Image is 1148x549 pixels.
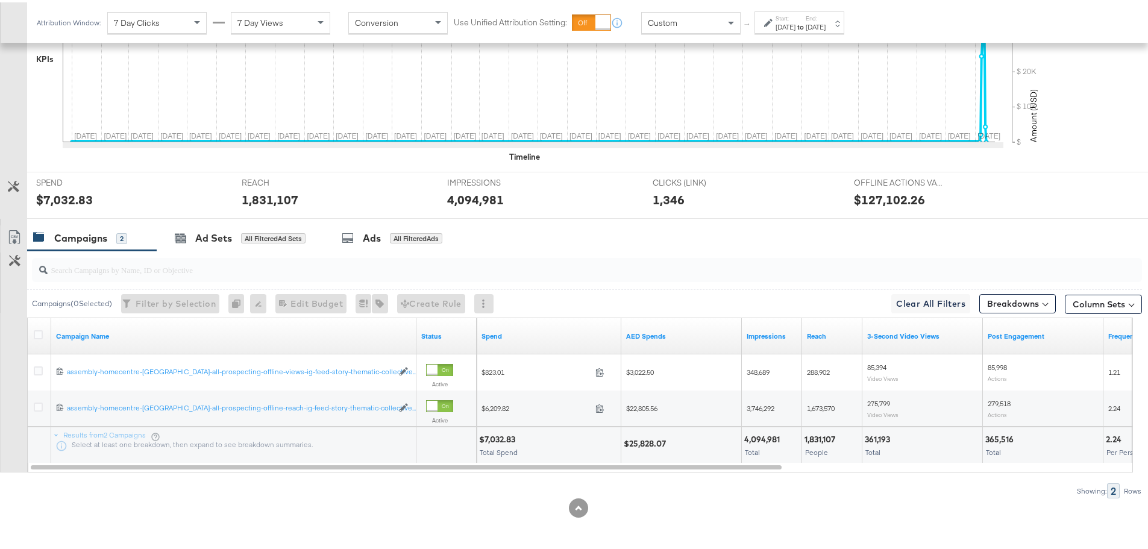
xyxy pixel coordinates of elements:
div: Showing: [1076,485,1107,493]
label: Active [426,414,453,422]
text: Amount (USD) [1028,87,1039,140]
div: Campaigns ( 0 Selected) [32,296,112,307]
span: 275,799 [867,397,890,406]
span: 348,689 [747,365,770,374]
a: The number of times your video was viewed for 3 seconds or more. [867,329,978,339]
button: Clear All Filters [891,292,970,311]
span: $823.01 [481,365,591,374]
span: OFFLINE ACTIONS VALUE [854,175,944,186]
sub: Actions [988,409,1007,416]
div: 4,094,981 [447,189,504,206]
strong: to [795,20,806,29]
sub: Actions [988,372,1007,380]
button: Column Sets [1065,292,1142,312]
span: 288,902 [807,365,830,374]
span: SPEND [36,175,127,186]
div: $25,828.07 [624,436,670,447]
div: 2 [116,231,127,242]
span: Total [986,445,1001,454]
input: Search Campaigns by Name, ID or Objective [48,251,1040,274]
a: The number of actions related to your Page's posts as a result of your ad. [988,329,1099,339]
span: Custom [648,15,677,26]
sub: Video Views [867,372,899,380]
span: CLICKS (LINK) [653,175,743,186]
div: Ads [363,229,381,243]
div: 365,516 [985,431,1017,443]
span: 85,998 [988,360,1007,369]
div: 0 [228,292,250,311]
label: End: [806,12,826,20]
span: 7 Day Views [237,15,283,26]
span: 2.24 [1108,401,1120,410]
div: Timeline [509,149,540,160]
span: Total [745,445,760,454]
div: All Filtered Ad Sets [241,231,306,242]
span: 3,746,292 [747,401,774,410]
button: Breakdowns [979,292,1056,311]
span: 1.21 [1108,365,1120,374]
span: 1,673,570 [807,401,835,410]
div: [DATE] [776,20,795,30]
div: 1,831,107 [805,431,839,443]
div: 361,193 [865,431,894,443]
a: Shows the current state of your Ad Campaign. [421,329,472,339]
div: $7,032.83 [479,431,519,443]
sub: Video Views [867,409,899,416]
a: The total amount spent to date. [481,329,616,339]
a: Your campaign name. [56,329,412,339]
div: $127,102.26 [854,189,925,206]
span: Total [865,445,880,454]
span: Per Person [1106,445,1142,454]
span: $3,022.50 [626,365,654,374]
div: $7,032.83 [36,189,93,206]
div: KPIs [36,51,54,63]
span: 85,394 [867,360,886,369]
div: 2.24 [1106,431,1125,443]
a: assembly-homecentre-[GEOGRAPHIC_DATA]-all-prospecting-offline-views-ig-feed-story-thematic-collec... [67,365,393,375]
div: Attribution Window: [36,16,101,25]
div: 1,831,107 [242,189,298,206]
label: Start: [776,12,795,20]
div: Rows [1123,485,1142,493]
span: People [805,445,828,454]
span: 7 Day Clicks [114,15,160,26]
div: assembly-homecentre-[GEOGRAPHIC_DATA]-all-prospecting-offline-views-ig-feed-story-thematic-collec... [67,365,393,374]
span: REACH [242,175,332,186]
div: 4,094,981 [744,431,783,443]
div: [DATE] [806,20,826,30]
div: 2 [1107,481,1120,496]
label: Active [426,378,453,386]
a: assembly-homecentre-[GEOGRAPHIC_DATA]-all-prospecting-offline-reach-ig-feed-story-thematic-collec... [67,401,393,411]
span: $22,805.56 [626,401,657,410]
span: Total Spend [480,445,518,454]
div: Ad Sets [195,229,232,243]
div: Campaigns [54,229,107,243]
div: All Filtered Ads [390,231,442,242]
span: 279,518 [988,397,1011,406]
a: The number of people your ad was served to. [807,329,858,339]
span: $6,209.82 [481,401,591,410]
span: ↑ [742,20,753,25]
div: 1,346 [653,189,685,206]
div: assembly-homecentre-[GEOGRAPHIC_DATA]-all-prospecting-offline-reach-ig-feed-story-thematic-collec... [67,401,393,410]
span: Conversion [355,15,398,26]
a: The number of times your ad was served. On mobile apps an ad is counted as served the first time ... [747,329,797,339]
span: IMPRESSIONS [447,175,538,186]
span: Clear All Filters [896,294,965,309]
a: 3.6725 [626,329,737,339]
label: Use Unified Attribution Setting: [454,14,567,26]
